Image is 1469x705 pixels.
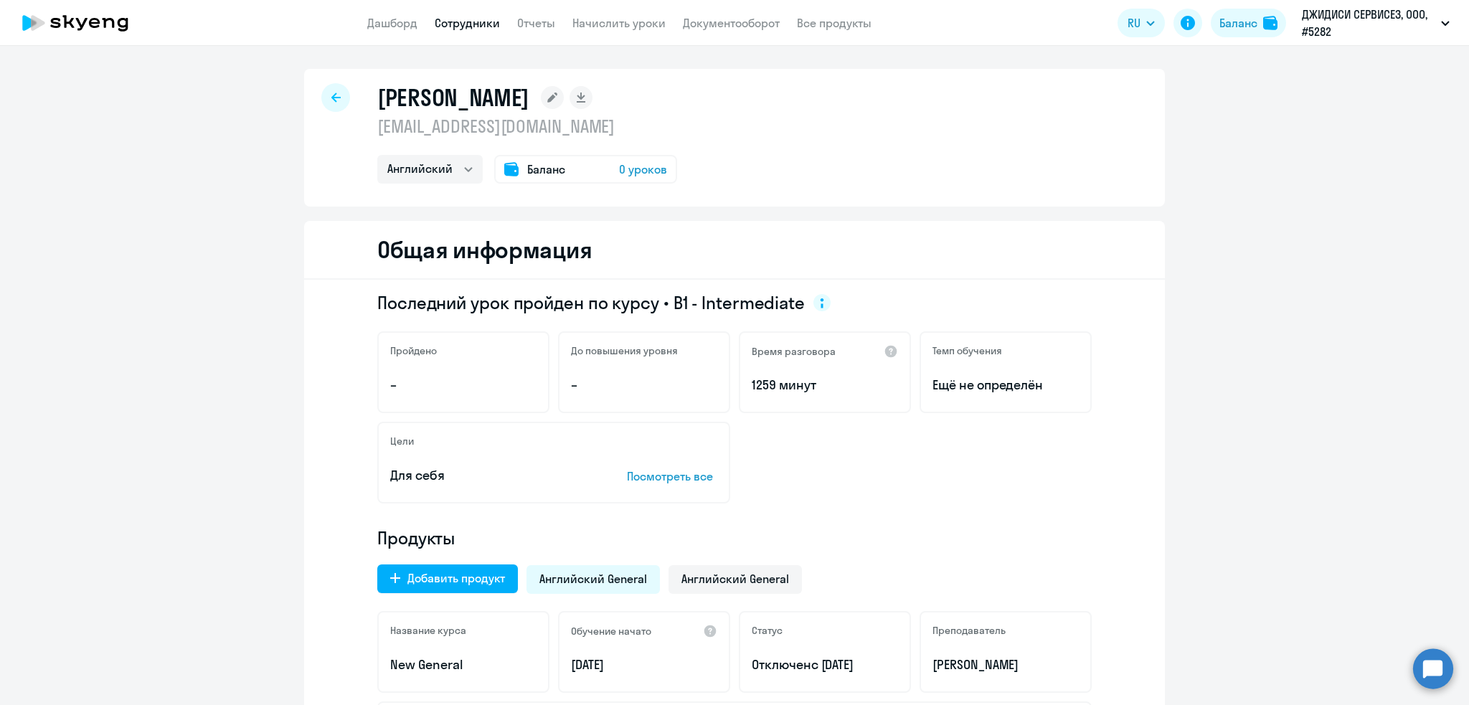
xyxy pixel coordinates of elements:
p: Посмотреть все [627,468,717,485]
a: Все продукты [797,16,872,30]
p: – [390,376,537,394]
span: Английский General [539,571,647,587]
h4: Продукты [377,526,1092,549]
button: ДЖИДИСИ СЕРВИСЕЗ, ООО, #5282 [1295,6,1457,40]
a: Сотрудники [435,16,500,30]
span: Баланс [527,161,565,178]
img: balance [1263,16,1277,30]
a: Начислить уроки [572,16,666,30]
p: ДЖИДИСИ СЕРВИСЕЗ, ООО, #5282 [1302,6,1435,40]
p: Отключен [752,656,898,674]
div: Добавить продукт [407,569,505,587]
a: Отчеты [517,16,555,30]
p: [PERSON_NAME] [932,656,1079,674]
p: New General [390,656,537,674]
span: с [DATE] [811,656,854,673]
a: Дашборд [367,16,417,30]
p: – [571,376,717,394]
span: Английский General [681,571,789,587]
h1: [PERSON_NAME] [377,83,529,112]
div: Баланс [1219,14,1257,32]
p: [EMAIL_ADDRESS][DOMAIN_NAME] [377,115,677,138]
h2: Общая информация [377,235,592,264]
h5: Статус [752,624,783,637]
a: Документооборот [683,16,780,30]
span: 0 уроков [619,161,667,178]
h5: Темп обучения [932,344,1002,357]
span: RU [1128,14,1140,32]
p: [DATE] [571,656,717,674]
h5: Время разговора [752,345,836,358]
h5: Название курса [390,624,466,637]
button: RU [1118,9,1165,37]
button: Балансbalance [1211,9,1286,37]
button: Добавить продукт [377,564,518,593]
h5: Цели [390,435,414,448]
span: Последний урок пройден по курсу • B1 - Intermediate [377,291,805,314]
h5: Преподаватель [932,624,1006,637]
h5: До повышения уровня [571,344,678,357]
h5: Пройдено [390,344,437,357]
h5: Обучение начато [571,625,651,638]
span: Ещё не определён [932,376,1079,394]
p: 1259 минут [752,376,898,394]
p: Для себя [390,466,582,485]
